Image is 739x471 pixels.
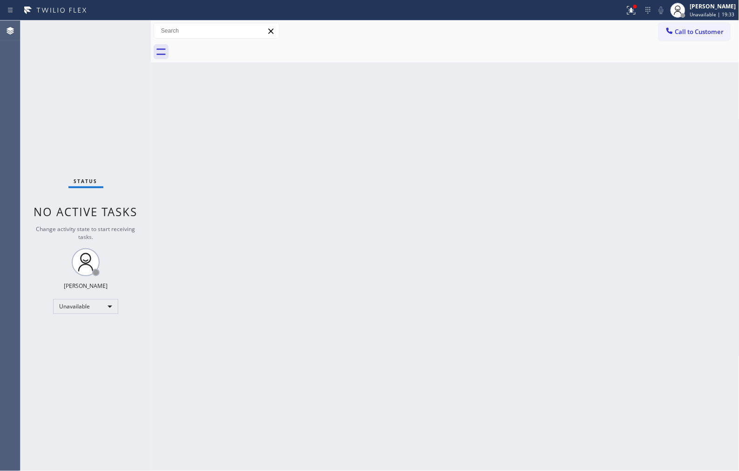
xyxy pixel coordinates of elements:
span: No active tasks [34,204,138,219]
input: Search [154,23,279,38]
span: Change activity state to start receiving tasks. [36,225,136,241]
button: Call to Customer [659,23,730,41]
div: [PERSON_NAME] [690,2,736,10]
span: Status [74,178,98,184]
div: Unavailable [53,299,118,314]
span: Call to Customer [675,27,724,36]
button: Mute [655,4,668,17]
div: [PERSON_NAME] [64,282,108,290]
span: Unavailable | 19:33 [690,11,735,18]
